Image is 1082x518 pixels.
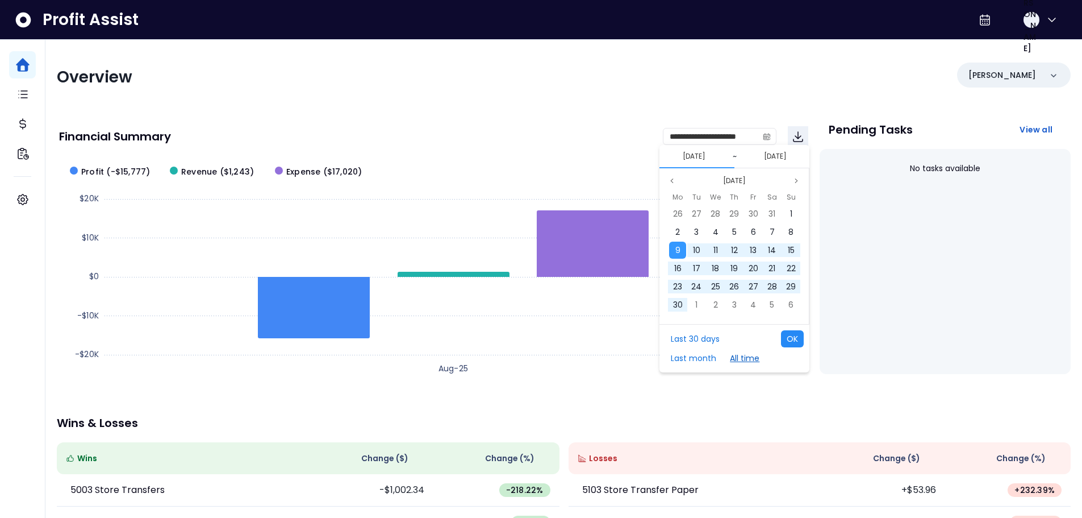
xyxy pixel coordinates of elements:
[743,277,762,296] div: 27 Sep 2024
[996,453,1046,465] span: Change (%)
[687,205,706,223] div: 27 Aug 2024
[788,245,795,256] span: 15
[782,296,800,314] div: 06 Oct 2024
[782,223,800,241] div: 08 Sep 2024
[43,10,139,30] span: Profit Assist
[668,190,800,314] div: Sep 2024
[750,299,756,310] span: 4
[695,299,697,310] span: 1
[668,190,687,205] div: Monday
[782,259,800,277] div: 22 Sep 2024
[687,296,706,314] div: 01 Oct 2024
[712,263,719,274] span: 18
[782,205,800,223] div: 01 Sep 2024
[763,132,771,140] svg: calendar
[763,259,782,277] div: 21 Sep 2024
[692,208,701,219] span: 27
[725,241,743,259] div: 12 Sep 2024
[668,259,687,277] div: 16 Sep 2024
[82,232,99,243] text: $10K
[786,281,796,292] span: 29
[70,483,165,497] p: 5003 Store Transfers
[782,190,800,205] div: Sunday
[790,208,792,219] span: 1
[77,453,97,465] span: Wins
[706,241,725,259] div: 11 Sep 2024
[668,277,687,296] div: 23 Sep 2024
[767,190,777,204] span: Sa
[788,126,808,147] button: Download
[749,281,758,292] span: 27
[873,453,920,465] span: Change ( $ )
[691,281,701,292] span: 24
[485,453,534,465] span: Change (%)
[787,263,796,274] span: 22
[692,190,701,204] span: Tu
[693,263,700,274] span: 17
[793,177,800,184] svg: page next
[675,245,680,256] span: 9
[710,190,721,204] span: We
[59,131,171,142] p: Financial Summary
[706,223,725,241] div: 04 Sep 2024
[89,271,99,282] text: $0
[725,205,743,223] div: 29 Aug 2024
[820,474,945,507] td: +$53.96
[687,223,706,241] div: 03 Sep 2024
[770,226,775,238] span: 7
[763,223,782,241] div: 07 Sep 2024
[751,226,756,238] span: 6
[673,299,683,310] span: 30
[743,223,762,241] div: 06 Sep 2024
[1010,119,1062,140] button: View all
[1020,124,1052,135] span: View all
[768,245,776,256] span: 14
[438,363,468,374] text: Aug-25
[687,241,706,259] div: 10 Sep 2024
[743,241,762,259] div: 13 Sep 2024
[759,150,791,163] button: Select end date
[789,174,803,188] button: Next month
[678,150,710,163] button: Select start date
[713,245,718,256] span: 11
[725,259,743,277] div: 19 Sep 2024
[669,177,675,184] svg: page previous
[782,241,800,259] div: 15 Sep 2024
[787,190,796,204] span: Su
[665,174,679,188] button: Previous month
[763,205,782,223] div: 31 Aug 2024
[725,223,743,241] div: 05 Sep 2024
[730,263,738,274] span: 19
[711,281,720,292] span: 25
[668,241,687,259] div: 09 Sep 2024
[80,193,99,204] text: $20K
[763,190,782,205] div: Saturday
[675,226,680,238] span: 2
[768,208,775,219] span: 31
[286,166,362,178] span: Expense ($17,020)
[749,208,758,219] span: 30
[687,277,706,296] div: 24 Sep 2024
[768,263,775,274] span: 21
[725,277,743,296] div: 26 Sep 2024
[750,190,756,204] span: Fr
[506,484,544,496] span: -218.22 %
[770,299,774,310] span: 5
[181,166,254,178] span: Revenue ($1,243)
[788,226,793,238] span: 8
[361,453,408,465] span: Change ( $ )
[763,296,782,314] div: 05 Oct 2024
[743,205,762,223] div: 30 Aug 2024
[665,350,722,367] button: Last month
[713,299,718,310] span: 2
[706,277,725,296] div: 25 Sep 2024
[1014,484,1055,496] span: + 232.39 %
[706,190,725,205] div: Wednesday
[718,174,750,188] button: Select month
[782,277,800,296] div: 29 Sep 2024
[730,190,738,204] span: Th
[665,330,725,347] button: Last 30 days
[693,245,700,256] span: 10
[731,245,738,256] span: 12
[750,245,757,256] span: 13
